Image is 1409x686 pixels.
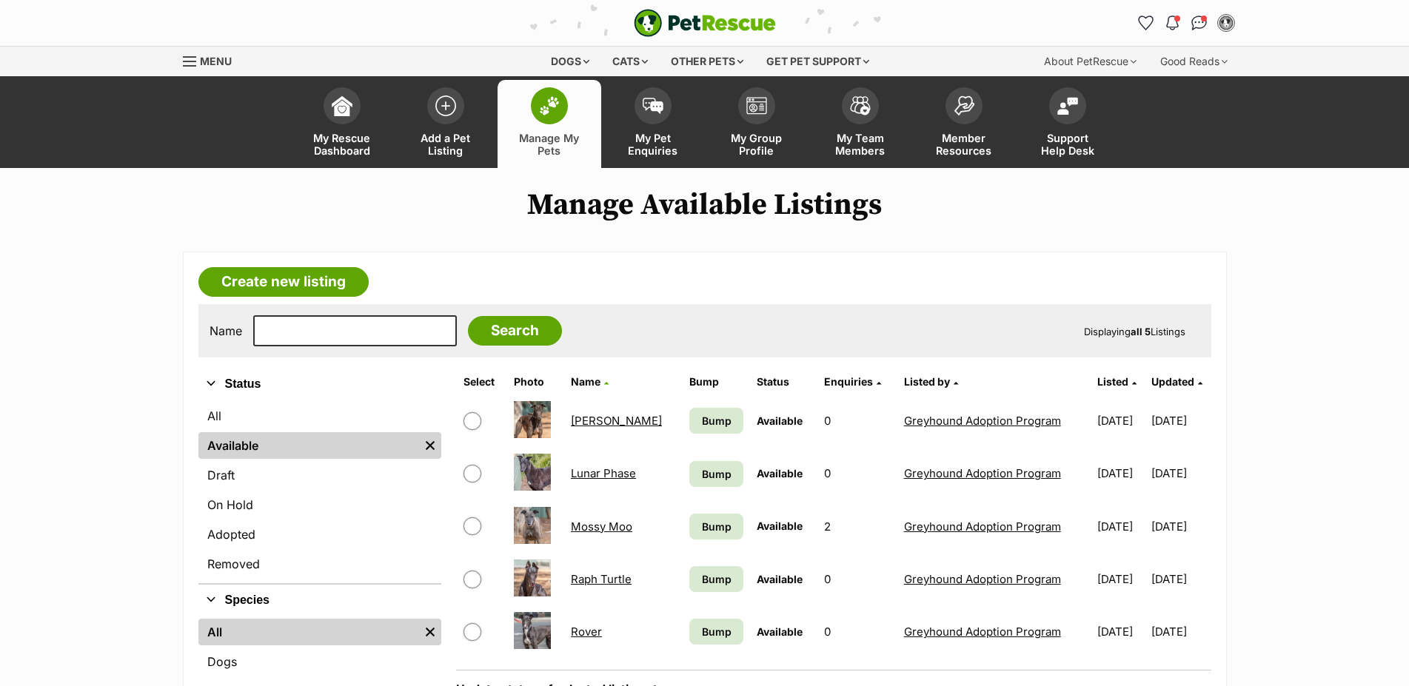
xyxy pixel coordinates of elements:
[809,80,912,168] a: My Team Members
[198,551,441,577] a: Removed
[643,98,663,114] img: pet-enquiries-icon-7e3ad2cf08bfb03b45e93fb7055b45f3efa6380592205ae92323e6603595dc1f.svg
[723,132,790,157] span: My Group Profile
[1219,16,1234,30] img: Greyhound Adoption Program profile pic
[1091,554,1150,605] td: [DATE]
[818,554,897,605] td: 0
[498,80,601,168] a: Manage My Pets
[1091,395,1150,446] td: [DATE]
[602,47,658,76] div: Cats
[198,491,441,518] a: On Hold
[198,403,441,429] a: All
[818,395,897,446] td: 0
[210,324,242,337] label: Name
[818,448,897,499] td: 0
[1057,97,1078,115] img: help-desk-icon-fdf02630f3aa405de69fd3d07c3f3aa587a6932b1a1747fa1d2bba05be0121f9.svg
[689,619,743,645] a: Bump
[904,466,1061,480] a: Greyhound Adoption Program
[827,132,894,157] span: My Team Members
[1091,448,1150,499] td: [DATE]
[571,466,636,480] a: Lunar Phase
[571,375,609,388] a: Name
[757,414,803,427] span: Available
[394,80,498,168] a: Add a Pet Listing
[1131,326,1151,337] strong: all 5
[1214,11,1238,35] button: My account
[198,432,419,459] a: Available
[904,375,958,388] a: Listed by
[1188,11,1211,35] a: Conversations
[689,566,743,592] a: Bump
[904,414,1061,428] a: Greyhound Adoption Program
[746,97,767,115] img: group-profile-icon-3fa3cf56718a62981997c0bc7e787c4b2cf8bcc04b72c1350f741eb67cf2f40e.svg
[1134,11,1238,35] ul: Account quick links
[332,95,352,116] img: dashboard-icon-eb2f2d2d3e046f16d808141f083e7271f6b2e854fb5c12c21221c1fb7104beca.svg
[757,573,803,585] span: Available
[850,96,871,115] img: team-members-icon-5396bd8760b3fe7c0b43da4ab00e1e3bb1a5d9ba89233759b79545d2d3fc5d0d.svg
[1034,132,1101,157] span: Support Help Desk
[634,9,776,37] a: PetRescue
[508,370,563,394] th: Photo
[412,132,479,157] span: Add a Pet Listing
[1166,16,1178,30] img: notifications-46538b983faf8c2785f20acdc204bb7945ddae34d4c08c2a6579f10ce5e182be.svg
[571,375,600,388] span: Name
[198,400,441,583] div: Status
[954,95,974,115] img: member-resources-icon-8e73f808a243e03378d46382f2149f9095a855e16c252ad45f914b54edf8863c.svg
[1151,375,1194,388] span: Updated
[198,521,441,548] a: Adopted
[1150,47,1238,76] div: Good Reads
[1161,11,1185,35] button: Notifications
[198,374,441,394] button: Status
[818,501,897,552] td: 2
[198,462,441,488] a: Draft
[904,572,1061,586] a: Greyhound Adoption Program
[757,467,803,480] span: Available
[904,519,1061,534] a: Greyhound Adoption Program
[660,47,754,76] div: Other pets
[1151,395,1210,446] td: [DATE]
[824,375,881,388] a: Enquiries
[419,619,441,645] a: Remove filter
[702,466,732,482] span: Bump
[571,625,602,639] a: Rover
[1084,326,1185,337] span: Displaying Listings
[904,625,1061,639] a: Greyhound Adoption Program
[824,375,873,388] span: translation missing: en.admin.listings.index.attributes.enquiries
[1091,606,1150,657] td: [DATE]
[419,432,441,459] a: Remove filter
[198,619,419,645] a: All
[198,267,369,297] a: Create new listing
[1151,606,1210,657] td: [DATE]
[435,95,456,116] img: add-pet-listing-icon-0afa8454b4691262ce3f59096e99ab1cd57d4a30225e0717b998d2c9b9846f56.svg
[689,514,743,539] a: Bump
[912,80,1016,168] a: Member Resources
[634,9,776,37] img: logo-e224e6f780fb5917bec1dbf3a21bbac754714ae5b6737aabdf751b685950b380.svg
[751,370,817,394] th: Status
[571,414,662,428] a: [PERSON_NAME]
[689,461,743,487] a: Bump
[756,47,880,76] div: Get pet support
[818,606,897,657] td: 0
[1191,16,1207,30] img: chat-41dd97257d64d25036548639549fe6c8038ab92f7586957e7f3b1b290dea8141.svg
[702,624,732,639] span: Bump
[1151,375,1202,388] a: Updated
[757,625,803,638] span: Available
[705,80,809,168] a: My Group Profile
[309,132,375,157] span: My Rescue Dashboard
[1091,501,1150,552] td: [DATE]
[702,571,732,587] span: Bump
[904,375,950,388] span: Listed by
[601,80,705,168] a: My Pet Enquiries
[1134,11,1158,35] a: Favourites
[571,519,632,534] a: Mossy Moo
[689,408,743,434] a: Bump
[198,648,441,675] a: Dogs
[683,370,749,394] th: Bump
[540,47,600,76] div: Dogs
[702,413,732,428] span: Bump
[200,55,232,67] span: Menu
[1034,47,1147,76] div: About PetRescue
[1097,375,1128,388] span: Listed
[1151,501,1210,552] td: [DATE]
[702,519,732,534] span: Bump
[183,47,242,73] a: Menu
